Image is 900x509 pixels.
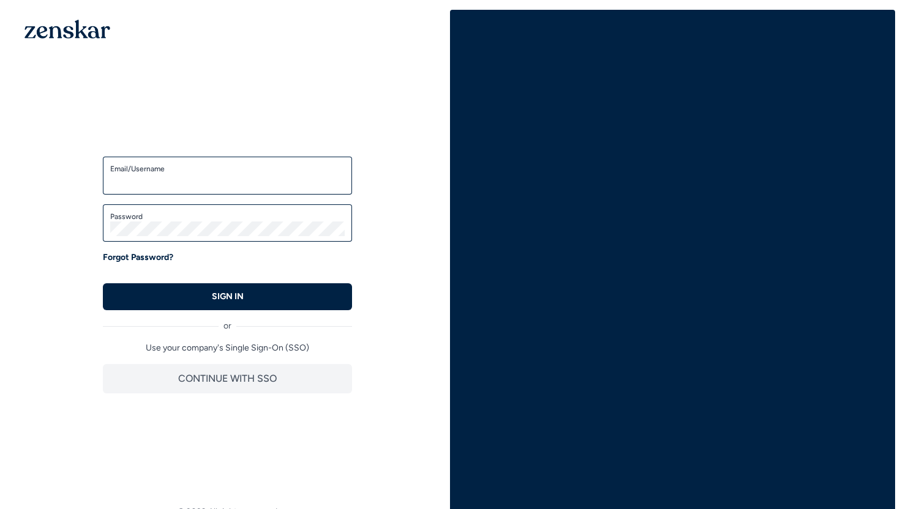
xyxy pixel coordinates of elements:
button: SIGN IN [103,283,352,310]
label: Password [110,212,345,221]
p: Use your company's Single Sign-On (SSO) [103,342,352,354]
div: or [103,310,352,332]
button: CONTINUE WITH SSO [103,364,352,393]
p: SIGN IN [212,291,244,303]
label: Email/Username [110,164,345,174]
a: Forgot Password? [103,251,173,264]
img: 1OGAJ2xQqyY4LXKgY66KYq0eOWRCkrZdAb3gUhuVAqdWPZE9SRJmCz+oDMSn4zDLXe31Ii730ItAGKgCKgCCgCikA4Av8PJUP... [24,20,110,39]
